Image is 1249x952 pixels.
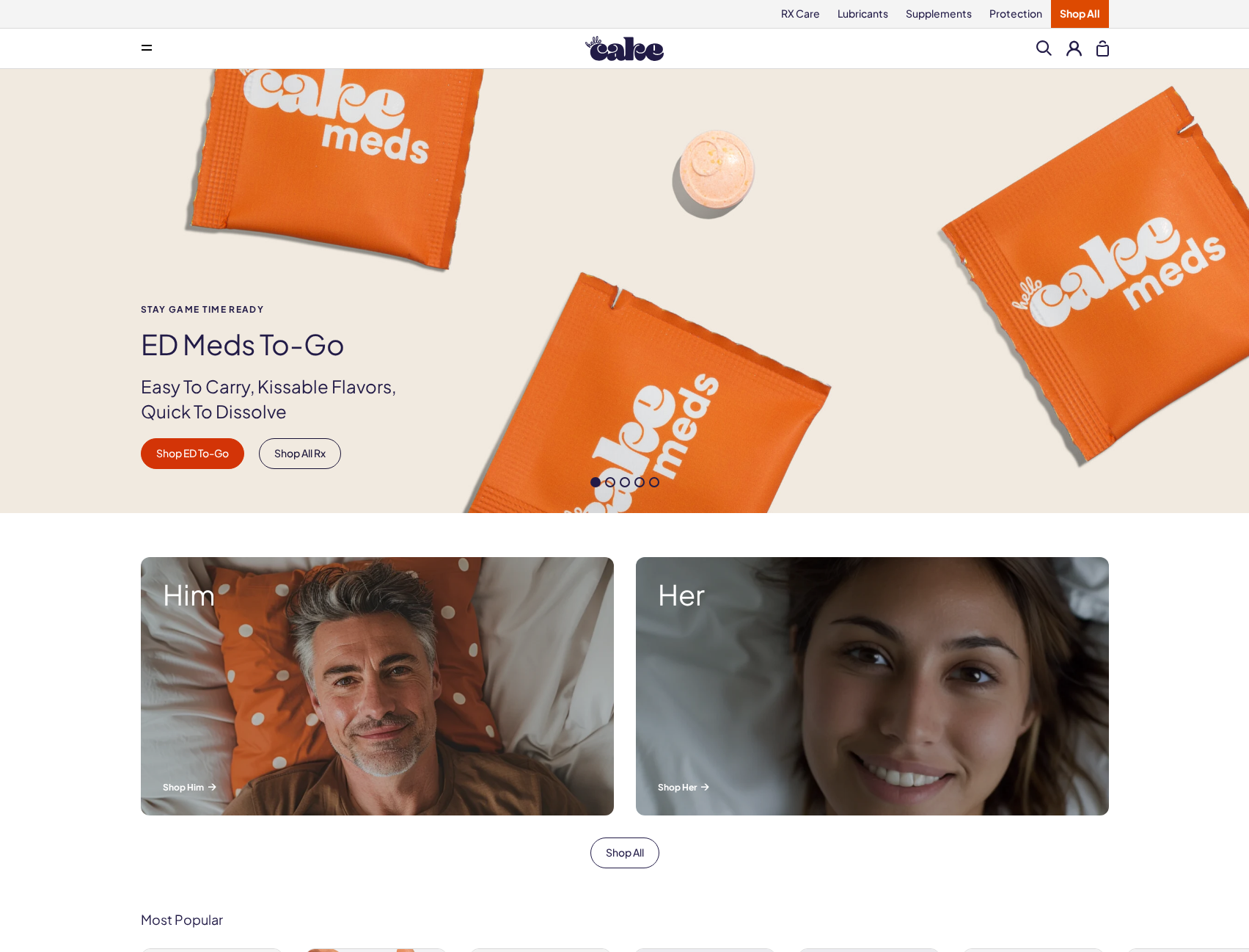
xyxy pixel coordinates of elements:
a: Shop ED To-Go [141,438,244,469]
a: A woman smiling while lying in bed. Her Shop Her [625,546,1120,826]
strong: Her [658,579,1087,610]
h1: ED Meds to-go [141,329,421,360]
strong: Him [163,579,592,610]
a: Shop All [590,837,659,868]
img: Hello Cake [585,36,664,61]
a: Shop All Rx [259,438,341,469]
p: Easy To Carry, Kissable Flavors, Quick To Dissolve [141,374,421,424]
a: A man smiling while lying in bed. Him Shop Him [130,546,625,826]
span: Stay Game time ready [141,305,421,314]
p: Shop Her [658,781,1087,793]
p: Shop Him [163,781,592,793]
